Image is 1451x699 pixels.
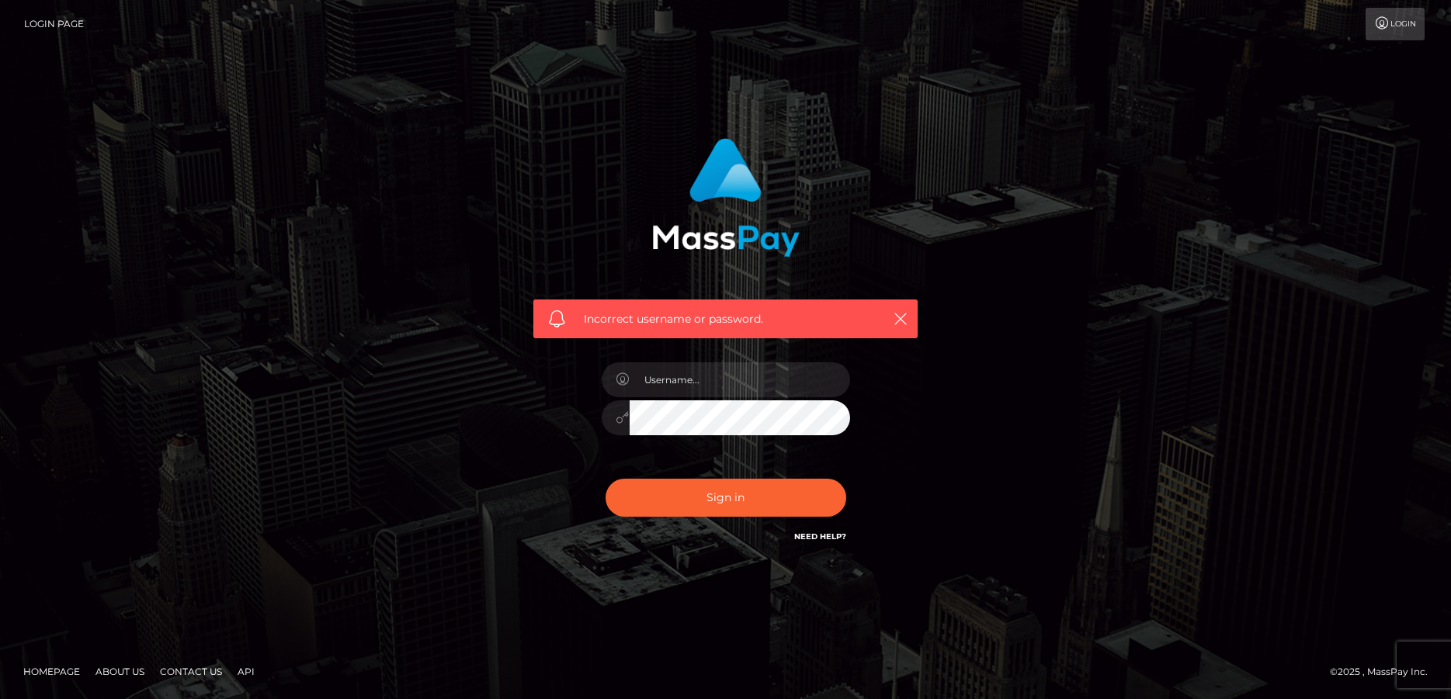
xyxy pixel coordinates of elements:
[606,479,846,517] button: Sign in
[794,531,846,542] a: Need Help?
[17,659,86,683] a: Homepage
[24,8,84,40] a: Login Page
[630,362,850,397] input: Username...
[231,659,261,683] a: API
[1330,663,1439,680] div: © 2025 , MassPay Inc.
[154,659,228,683] a: Contact Us
[1366,8,1425,40] a: Login
[584,311,867,327] span: Incorrect username or password.
[89,659,151,683] a: About Us
[652,138,800,257] img: MassPay Login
